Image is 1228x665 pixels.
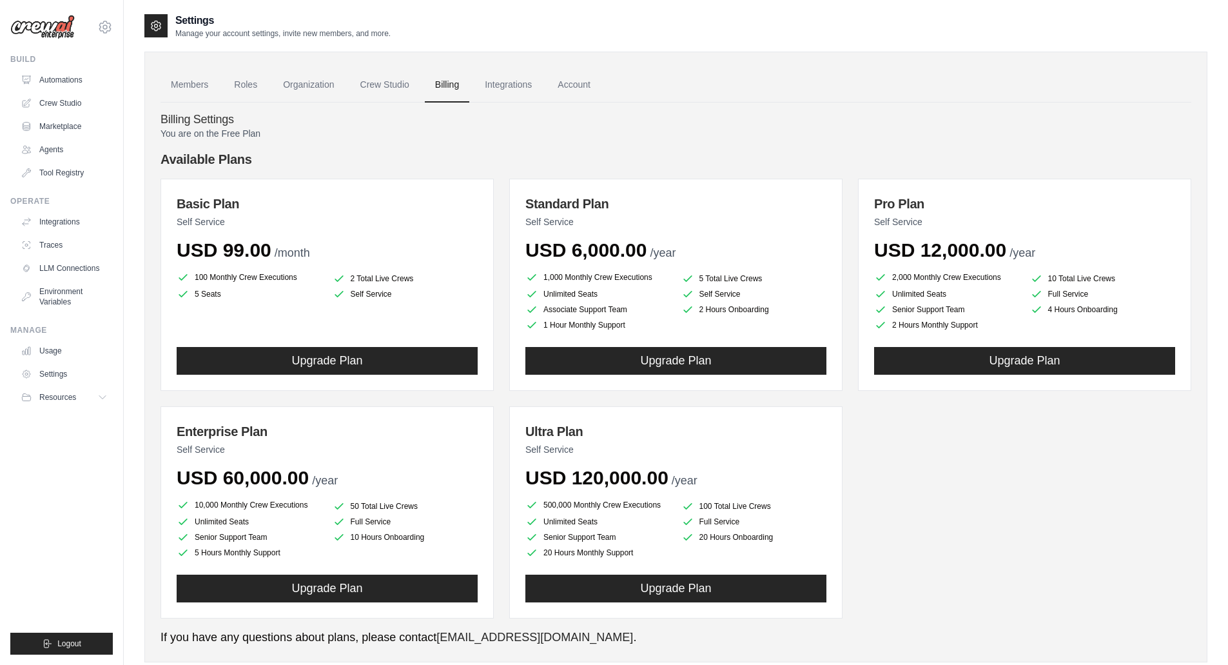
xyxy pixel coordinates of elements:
[10,15,75,39] img: Logo
[161,150,1191,168] h4: Available Plans
[525,531,671,544] li: Senior Support Team
[273,68,344,103] a: Organization
[177,515,322,528] li: Unlimited Seats
[177,497,322,513] li: 10,000 Monthly Crew Executions
[525,270,671,285] li: 1,000 Monthly Crew Executions
[525,215,826,228] p: Self Service
[177,546,322,559] li: 5 Hours Monthly Support
[15,235,113,255] a: Traces
[333,531,478,544] li: 10 Hours Onboarding
[874,270,1020,285] li: 2,000 Monthly Crew Executions
[15,258,113,279] a: LLM Connections
[15,281,113,312] a: Environment Variables
[1030,303,1176,316] li: 4 Hours Onboarding
[177,422,478,441] h3: Enterprise Plan
[333,288,478,301] li: Self Service
[1009,246,1035,259] span: /year
[474,68,542,103] a: Integrations
[57,639,81,649] span: Logout
[1030,288,1176,301] li: Full Service
[333,500,478,513] li: 50 Total Live Crews
[525,443,826,456] p: Self Service
[224,68,268,103] a: Roles
[161,629,1191,646] p: If you have any questions about plans, please contact .
[874,303,1020,316] li: Senior Support Team
[161,127,1191,140] p: You are on the Free Plan
[874,195,1175,213] h3: Pro Plan
[177,215,478,228] p: Self Service
[874,347,1175,375] button: Upgrade Plan
[874,319,1020,332] li: 2 Hours Monthly Support
[177,195,478,213] h3: Basic Plan
[175,28,391,39] p: Manage your account settings, invite new members, and more.
[525,303,671,316] li: Associate Support Team
[874,288,1020,301] li: Unlimited Seats
[681,288,827,301] li: Self Service
[672,474,697,487] span: /year
[39,392,76,402] span: Resources
[177,270,322,285] li: 100 Monthly Crew Executions
[15,387,113,408] button: Resources
[525,546,671,559] li: 20 Hours Monthly Support
[177,531,322,544] li: Senior Support Team
[15,116,113,137] a: Marketplace
[333,272,478,285] li: 2 Total Live Crews
[350,68,420,103] a: Crew Studio
[650,246,676,259] span: /year
[15,212,113,232] a: Integrations
[874,239,1006,261] span: USD 12,000.00
[681,500,827,513] li: 100 Total Live Crews
[436,631,633,644] a: [EMAIL_ADDRESS][DOMAIN_NAME]
[525,195,826,213] h3: Standard Plan
[15,341,113,361] a: Usage
[525,347,826,375] button: Upgrade Plan
[525,575,826,602] button: Upgrade Plan
[15,93,113,114] a: Crew Studio
[175,13,391,28] h2: Settings
[177,347,478,375] button: Upgrade Plan
[681,272,827,285] li: 5 Total Live Crews
[10,54,113,65] div: Build
[425,68,469,103] a: Billing
[525,515,671,528] li: Unlimited Seats
[15,364,113,384] a: Settings
[10,325,113,335] div: Manage
[10,633,113,655] button: Logout
[681,303,827,316] li: 2 Hours Onboarding
[15,70,113,90] a: Automations
[1030,272,1176,285] li: 10 Total Live Crews
[177,575,478,602] button: Upgrade Plan
[681,531,827,544] li: 20 Hours Onboarding
[525,239,647,261] span: USD 6,000.00
[15,139,113,160] a: Agents
[177,467,309,488] span: USD 60,000.00
[874,215,1175,228] p: Self Service
[547,68,601,103] a: Account
[312,474,338,487] span: /year
[10,196,113,206] div: Operate
[161,68,219,103] a: Members
[525,467,668,488] span: USD 120,000.00
[525,319,671,332] li: 1 Hour Monthly Support
[525,288,671,301] li: Unlimited Seats
[681,515,827,528] li: Full Service
[177,443,478,456] p: Self Service
[275,246,310,259] span: /month
[177,239,271,261] span: USD 99.00
[15,163,113,183] a: Tool Registry
[333,515,478,528] li: Full Service
[525,422,826,441] h3: Ultra Plan
[177,288,322,301] li: 5 Seats
[525,497,671,513] li: 500,000 Monthly Crew Executions
[161,113,1191,127] h4: Billing Settings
